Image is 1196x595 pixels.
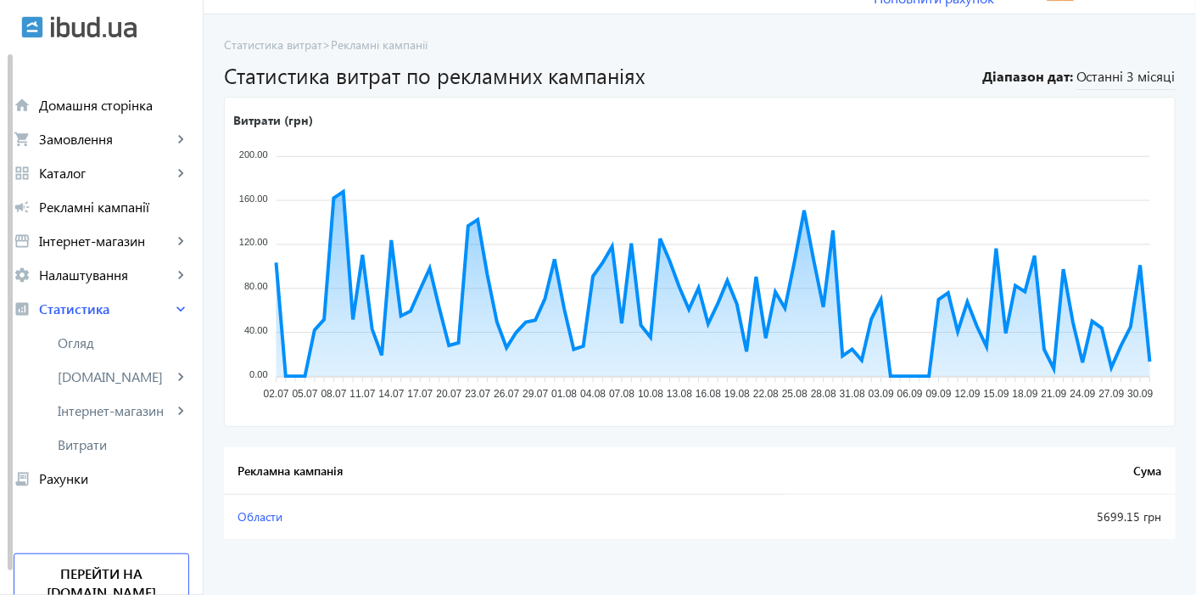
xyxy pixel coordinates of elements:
b: Діапазон дат: [980,67,1073,86]
mat-icon: keyboard_arrow_right [172,300,189,317]
tspan: 28.08 [811,389,836,401]
mat-icon: keyboard_arrow_right [172,233,189,250]
tspan: 27.09 [1099,389,1125,401]
span: Інтернет-магазин [58,402,172,419]
tspan: 11.07 [350,389,376,401]
tspan: 120.00 [239,237,268,247]
mat-icon: keyboard_arrow_right [172,165,189,182]
tspan: 16.08 [696,389,721,401]
tspan: 14.07 [378,389,404,401]
span: Каталог [39,165,172,182]
tspan: 05.07 [293,389,318,401]
span: [DOMAIN_NAME] [58,368,172,385]
img: ibud.svg [21,16,43,38]
tspan: 40.00 [244,325,268,335]
span: Замовлення [39,131,172,148]
span: > [322,36,331,53]
mat-icon: storefront [14,233,31,250]
tspan: 10.08 [638,389,663,401]
mat-icon: home [14,97,31,114]
span: Інтернет-магазин [39,233,172,250]
tspan: 15.09 [984,389,1009,401]
mat-icon: grid_view [14,165,31,182]
tspan: 08.07 [321,389,347,401]
td: 5699.15 грн [786,495,1176,539]
span: Останні 3 місяці [1076,67,1176,90]
mat-icon: campaign [14,199,31,216]
tspan: 17.07 [407,389,433,401]
text: Витрати (грн) [233,112,313,128]
mat-icon: analytics [14,300,31,317]
tspan: 31.08 [840,389,865,401]
tspan: 19.08 [724,389,750,401]
tspan: 13.08 [667,389,692,401]
img: ibud_text.svg [51,16,137,38]
tspan: 18.09 [1013,389,1038,401]
h1: Статистика витрат по рекламних кампаніях [224,60,973,90]
tspan: 22.08 [753,389,779,401]
tspan: 0.00 [249,369,267,379]
tspan: 80.00 [244,281,268,291]
mat-icon: keyboard_arrow_right [172,131,189,148]
tspan: 20.07 [436,389,461,401]
tspan: 07.08 [609,389,634,401]
tspan: 25.08 [782,389,808,401]
tspan: 09.09 [926,389,952,401]
mat-icon: keyboard_arrow_right [172,402,189,419]
span: Витрати [58,436,189,453]
span: Области [238,508,282,525]
tspan: 26.07 [494,389,519,401]
span: Рахунки [39,470,189,487]
span: Домашня сторінка [39,97,189,114]
mat-icon: receipt_long [14,470,31,487]
tspan: 02.07 [264,389,289,401]
tspan: 24.09 [1070,389,1096,401]
tspan: 23.07 [465,389,490,401]
span: Статистика [39,300,172,317]
tspan: 12.09 [955,389,981,401]
tspan: 29.07 [523,389,548,401]
tspan: 03.09 [869,389,894,401]
span: Налаштування [39,267,172,283]
tspan: 200.00 [239,149,268,160]
th: Рекламна кампанія [224,447,786,495]
tspan: 21.09 [1042,389,1067,401]
mat-icon: keyboard_arrow_right [172,267,189,283]
mat-icon: shopping_cart [14,131,31,148]
tspan: 30.09 [1128,389,1154,401]
tspan: 160.00 [239,194,268,204]
span: Статистика витрат [224,36,322,53]
span: Рекламні кампанії [39,199,189,216]
span: Огляд [58,334,189,351]
span: Рекламні кампанії [331,36,428,53]
tspan: 04.08 [580,389,606,401]
th: Сума [786,447,1176,495]
tspan: 06.09 [897,389,923,401]
mat-icon: keyboard_arrow_right [172,368,189,385]
mat-icon: settings [14,267,31,283]
tspan: 01.08 [551,389,577,401]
